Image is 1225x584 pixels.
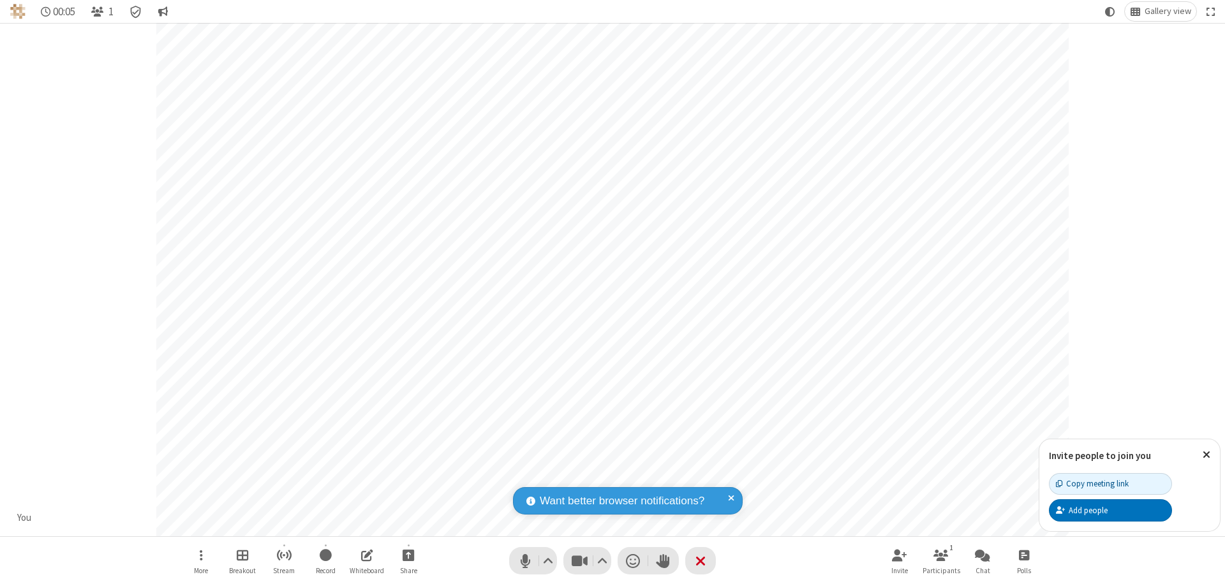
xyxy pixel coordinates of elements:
button: Fullscreen [1201,2,1221,21]
div: Copy meeting link [1056,478,1129,490]
span: Whiteboard [350,567,384,574]
img: QA Selenium DO NOT DELETE OR CHANGE [10,4,26,19]
button: Send a reaction [618,547,648,574]
button: Audio settings [540,547,557,574]
button: Start streaming [265,543,303,579]
button: Open menu [182,543,220,579]
span: Polls [1017,567,1031,574]
span: Gallery view [1145,6,1191,17]
button: Open chat [963,543,1002,579]
span: Record [316,567,336,574]
div: Meeting details Encryption enabled [124,2,148,21]
span: 00:05 [53,6,75,18]
button: Open participant list [922,543,960,579]
button: Open shared whiteboard [348,543,386,579]
button: Video setting [594,547,611,574]
div: You [13,511,36,525]
span: Chat [976,567,990,574]
button: Close popover [1193,439,1220,471]
span: Share [400,567,417,574]
label: Invite people to join you [1049,449,1151,462]
span: More [194,567,208,574]
button: Manage Breakout Rooms [223,543,262,579]
span: Breakout [229,567,256,574]
button: Mute (⌘+Shift+A) [509,547,557,574]
button: Start sharing [389,543,427,579]
button: Change layout [1125,2,1196,21]
button: Using system theme [1100,2,1120,21]
button: Start recording [306,543,345,579]
div: 1 [946,542,957,553]
button: Conversation [152,2,173,21]
span: Want better browser notifications? [540,493,704,509]
button: Stop video (⌘+Shift+V) [563,547,611,574]
span: Participants [923,567,960,574]
button: Open poll [1005,543,1043,579]
button: Open participant list [85,2,119,21]
button: End or leave meeting [685,547,716,574]
button: Add people [1049,499,1172,521]
button: Invite participants (⌘+Shift+I) [880,543,919,579]
button: Raise hand [648,547,679,574]
div: Timer [36,2,81,21]
span: Stream [273,567,295,574]
span: Invite [891,567,908,574]
button: Copy meeting link [1049,473,1172,495]
span: 1 [108,6,114,18]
